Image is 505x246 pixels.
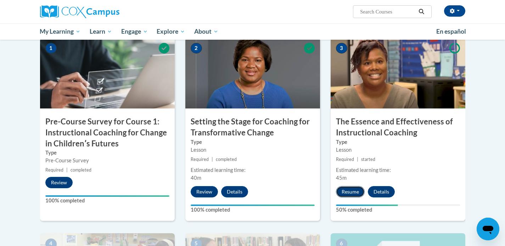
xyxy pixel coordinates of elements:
div: Main menu [29,23,476,40]
div: Your progress [191,205,315,206]
div: Lesson [336,146,460,154]
img: Cox Campus [40,5,119,18]
span: Explore [157,27,185,36]
span: Engage [121,27,148,36]
span: 40m [191,175,201,181]
span: | [357,157,358,162]
span: completed [71,167,91,173]
button: Details [368,186,395,197]
div: Your progress [336,205,398,206]
button: Resume [336,186,365,197]
iframe: Button to launch messaging window [477,218,499,240]
div: Lesson [191,146,315,154]
span: Required [45,167,63,173]
h3: The Essence and Effectiveness of Instructional Coaching [331,116,465,138]
a: En español [432,24,471,39]
span: completed [216,157,237,162]
a: About [190,23,223,40]
label: Type [336,138,460,146]
button: Review [191,186,218,197]
label: 100% completed [45,197,169,205]
a: Cox Campus [40,5,175,18]
span: 1 [45,43,57,54]
span: Required [336,157,354,162]
input: Search Courses [359,7,416,16]
a: My Learning [35,23,85,40]
span: | [66,167,68,173]
span: 45m [336,175,347,181]
label: Type [45,149,169,157]
div: Estimated learning time: [336,166,460,174]
span: 2 [191,43,202,54]
a: Explore [152,23,190,40]
span: started [361,157,375,162]
span: 3 [336,43,347,54]
h3: Pre-Course Survey for Course 1: Instructional Coaching for Change in Childrenʹs Futures [40,116,175,149]
button: Account Settings [444,5,465,17]
button: Details [221,186,248,197]
a: Learn [85,23,117,40]
button: Search [416,7,427,16]
span: My Learning [40,27,80,36]
button: Review [45,177,73,188]
label: 50% completed [336,206,460,214]
span: Required [191,157,209,162]
span: | [212,157,213,162]
img: Course Image [185,38,320,108]
label: Type [191,138,315,146]
label: 100% completed [191,206,315,214]
span: About [194,27,218,36]
div: Estimated learning time: [191,166,315,174]
span: Learn [90,27,112,36]
img: Course Image [40,38,175,108]
span: En español [436,28,466,35]
img: Course Image [331,38,465,108]
div: Your progress [45,195,169,197]
h3: Setting the Stage for Coaching for Transformative Change [185,116,320,138]
div: Pre-Course Survey [45,157,169,164]
a: Engage [117,23,152,40]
